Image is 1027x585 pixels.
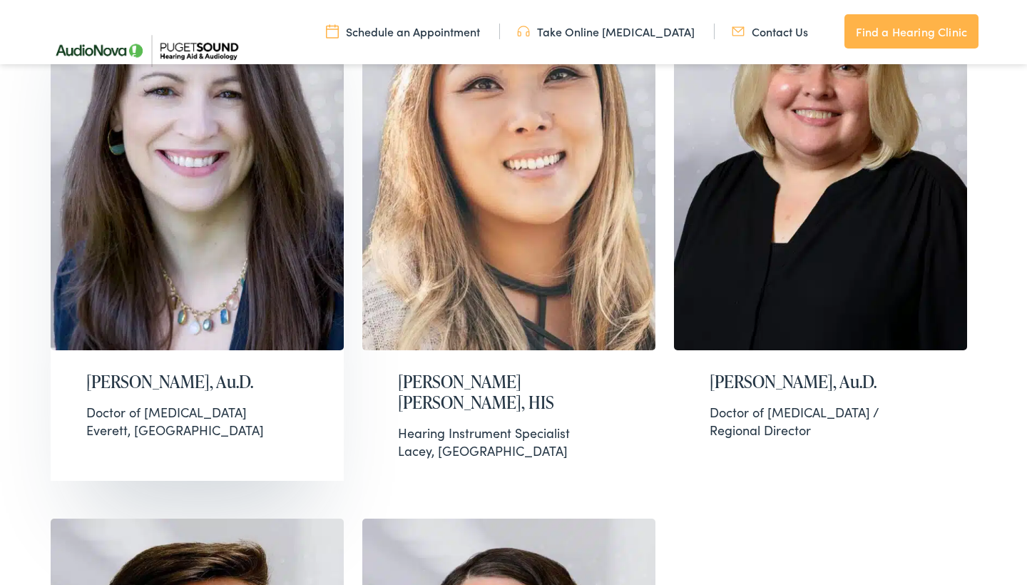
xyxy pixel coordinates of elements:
[732,24,808,39] a: Contact Us
[86,403,308,439] div: Everett, [GEOGRAPHIC_DATA]
[517,24,530,39] img: utility icon
[398,424,620,459] div: Lacey, [GEOGRAPHIC_DATA]
[517,24,695,39] a: Take Online [MEDICAL_DATA]
[86,372,308,392] h2: [PERSON_NAME], Au.D.
[86,403,308,421] div: Doctor of [MEDICAL_DATA]
[398,372,620,413] h2: [PERSON_NAME] [PERSON_NAME], HIS
[710,372,931,392] h2: [PERSON_NAME], Au.D.
[732,24,745,39] img: utility icon
[710,403,931,439] div: Doctor of [MEDICAL_DATA] / Regional Director
[398,424,620,442] div: Hearing Instrument Specialist
[326,24,480,39] a: Schedule an Appointment
[844,14,979,49] a: Find a Hearing Clinic
[326,24,339,39] img: utility icon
